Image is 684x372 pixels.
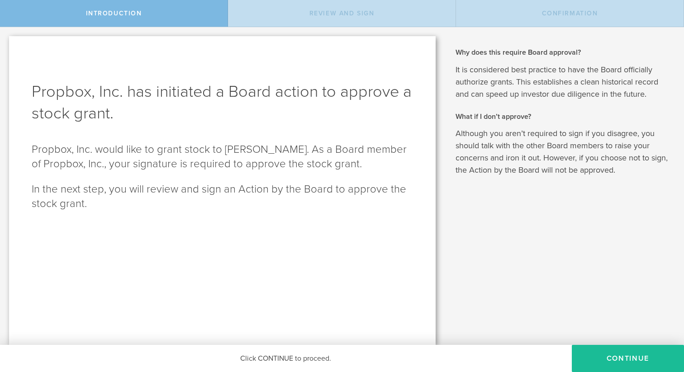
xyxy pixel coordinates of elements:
[32,142,413,171] p: Propbox, Inc. would like to grant stock to [PERSON_NAME]. As a Board member of Propbox, Inc., you...
[309,9,375,17] span: Review and Sign
[572,345,684,372] button: Continue
[456,127,670,176] p: Although you aren’t required to sign if you disagree, you should talk with the other Board member...
[456,47,670,57] h2: Why does this require Board approval?
[456,112,670,122] h2: What if I don’t approve?
[32,182,413,211] p: In the next step, you will review and sign an Action by the Board to approve the stock grant.
[456,64,670,100] p: It is considered best practice to have the Board officially authorize grants. This establishes a ...
[542,9,598,17] span: Confirmation
[32,81,413,124] h1: Propbox, Inc. has initiated a Board action to approve a stock grant.
[86,9,142,17] span: Introduction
